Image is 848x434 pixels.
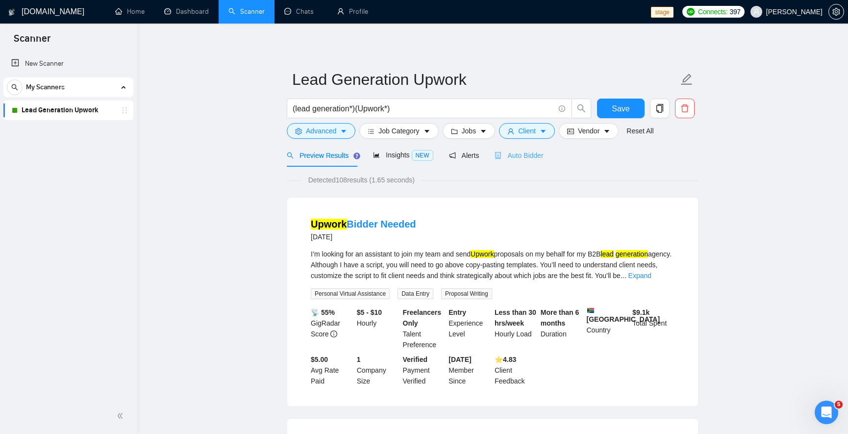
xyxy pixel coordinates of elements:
mark: generation [616,250,648,258]
b: Less than 30 hrs/week [495,308,536,327]
span: idcard [567,128,574,135]
div: Avg Rate Paid [309,354,355,386]
span: info-circle [559,105,565,112]
span: copy [650,104,669,113]
span: caret-down [424,128,430,135]
span: setting [829,8,844,16]
mark: lead [600,250,613,258]
button: settingAdvancedcaret-down [287,123,355,139]
button: setting [828,4,844,20]
div: Client Feedback [493,354,539,386]
span: Proposal Writing [441,288,492,299]
span: search [572,104,591,113]
span: area-chart [373,152,380,158]
a: homeHome [115,7,145,16]
span: bars [368,128,374,135]
span: Scanner [6,31,58,52]
span: caret-down [480,128,487,135]
span: ... [621,272,626,280]
button: search [7,79,23,95]
a: searchScanner [228,7,265,16]
a: userProfile [337,7,368,16]
a: Reset All [626,126,653,136]
b: Freelancers Only [403,308,442,327]
a: UpworkBidder Needed [311,219,416,230]
span: Client [518,126,536,136]
span: Auto Bidder [495,152,543,159]
span: edit [680,73,693,86]
span: Personal Virtual Assistance [311,288,390,299]
mark: Upwork [471,250,494,258]
div: Duration [539,307,585,350]
button: delete [675,99,695,118]
div: Talent Preference [401,307,447,350]
div: Experience Level [447,307,493,350]
img: upwork-logo.png [687,8,695,16]
input: Search Freelance Jobs... [293,102,554,115]
input: Scanner name... [292,67,678,92]
div: Country [585,307,631,350]
span: Preview Results [287,152,357,159]
b: Verified [403,356,428,363]
span: robot [495,152,501,159]
mark: Upwork [311,219,347,230]
span: notification [449,152,456,159]
span: caret-down [540,128,547,135]
span: Data Entry [398,288,433,299]
span: info-circle [330,331,337,337]
a: New Scanner [11,54,125,74]
b: $ 9.1k [632,308,649,316]
span: caret-down [603,128,610,135]
button: userClientcaret-down [499,123,555,139]
span: Vendor [578,126,599,136]
span: Detected 108 results (1.65 seconds) [301,175,422,185]
span: double-left [117,411,126,421]
div: [DATE] [311,231,416,243]
div: Company Size [355,354,401,386]
div: Member Since [447,354,493,386]
span: Jobs [462,126,476,136]
a: Lead Generation Upwork [22,101,115,120]
div: Hourly Load [493,307,539,350]
div: Total Spent [630,307,676,350]
div: I’m looking for an assistant to join my team and send proposals on my behalf for my B2B agency. A... [311,249,674,281]
img: logo [8,4,15,20]
img: 🇿🇦 [587,307,594,314]
div: Tooltip anchor [352,152,361,160]
span: 397 [729,6,740,17]
div: GigRadar Score [309,307,355,350]
span: Save [612,102,629,115]
span: user [507,128,514,135]
span: Connects: [698,6,727,17]
span: NEW [412,150,433,161]
a: setting [828,8,844,16]
span: caret-down [340,128,347,135]
div: Payment Verified [401,354,447,386]
a: messageChats [284,7,318,16]
span: Job Category [378,126,419,136]
span: holder [121,106,128,114]
button: search [572,99,591,118]
button: idcardVendorcaret-down [559,123,619,139]
b: [GEOGRAPHIC_DATA] [587,307,660,323]
button: barsJob Categorycaret-down [359,123,438,139]
li: New Scanner [3,54,133,74]
span: Alerts [449,152,479,159]
span: user [753,8,760,15]
iframe: Intercom live chat [815,401,838,424]
span: setting [295,128,302,135]
div: Hourly [355,307,401,350]
b: $5.00 [311,356,328,363]
span: folder [451,128,458,135]
span: search [7,84,22,91]
a: Expand [628,272,651,280]
span: search [287,152,294,159]
span: stage [651,7,673,18]
span: 5 [835,401,843,408]
b: Entry [449,308,466,316]
b: More than 6 months [541,308,579,327]
b: 📡 55% [311,308,335,316]
span: delete [675,104,694,113]
li: My Scanners [3,77,133,120]
span: Advanced [306,126,336,136]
